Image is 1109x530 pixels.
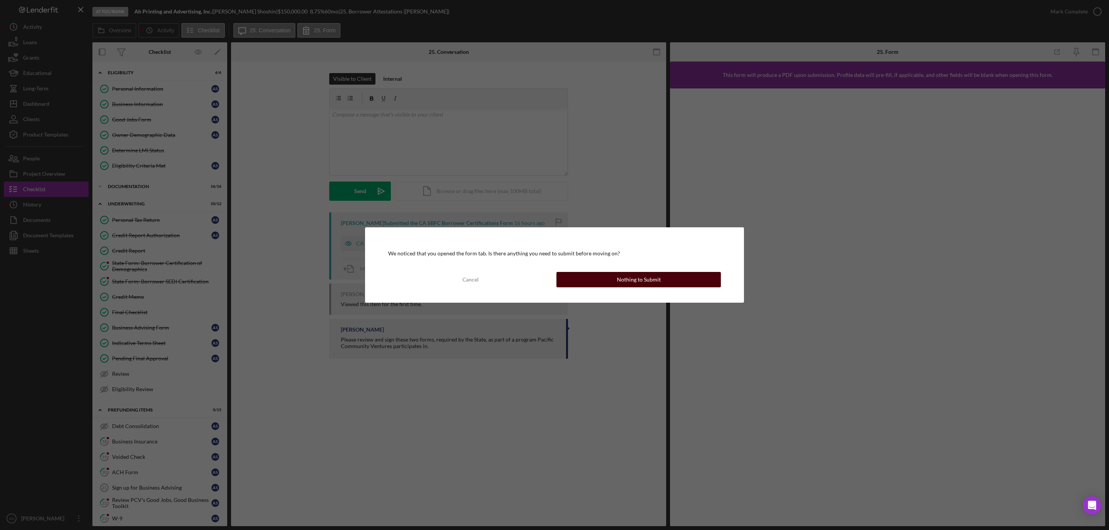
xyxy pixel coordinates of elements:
[556,272,721,287] button: Nothing to Submit
[617,272,661,287] div: Nothing to Submit
[462,272,479,287] div: Cancel
[388,250,721,257] div: We noticed that you opened the form tab. Is there anything you need to submit before moving on?
[388,272,553,287] button: Cancel
[1083,496,1101,515] div: Open Intercom Messenger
